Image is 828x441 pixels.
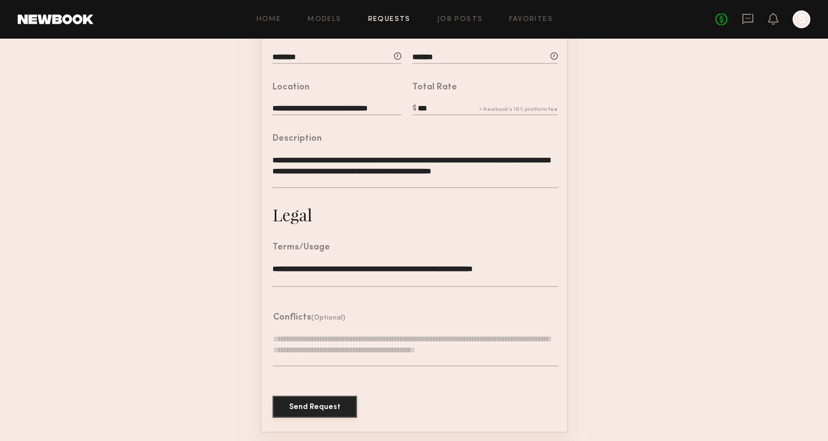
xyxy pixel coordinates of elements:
a: Models [307,16,341,23]
button: Send Request [272,396,357,418]
header: Conflicts [273,314,345,322]
a: Home [256,16,281,23]
div: Location [272,83,310,92]
a: Requests [368,16,411,23]
a: Favorites [509,16,553,23]
span: (Optional) [311,315,345,321]
a: Job Posts [437,16,483,23]
div: Legal [272,204,312,226]
div: Total Rate [412,83,457,92]
div: Description [272,135,322,144]
a: S [793,10,810,28]
div: Terms/Usage [272,243,330,252]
